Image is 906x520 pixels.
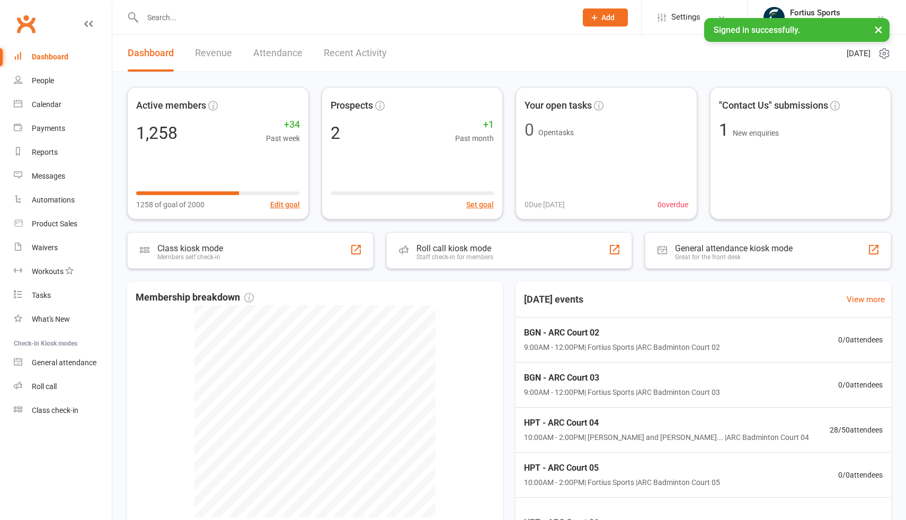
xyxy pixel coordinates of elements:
a: Class kiosk mode [14,399,112,422]
a: View more [847,293,885,306]
a: Dashboard [128,35,174,72]
span: 0 Due [DATE] [525,199,565,210]
button: Set goal [466,199,494,210]
a: Attendance [253,35,303,72]
span: Membership breakdown [136,290,254,305]
a: Roll call [14,375,112,399]
span: 9:00AM - 12:00PM | Fortius Sports | ARC Badminton Court 03 [524,386,720,398]
span: 0 / 0 attendees [838,379,883,391]
span: New enquiries [733,129,779,137]
div: Waivers [32,243,58,252]
img: thumb_image1743802567.png [763,7,785,28]
a: Workouts [14,260,112,284]
a: People [14,69,112,93]
span: BGN - ARC Court 03 [524,371,720,385]
span: [DATE] [847,47,871,60]
span: Open tasks [538,128,574,137]
span: Your open tasks [525,98,592,113]
a: Dashboard [14,45,112,69]
div: Fortius Sports [790,8,861,17]
span: 10:00AM - 2:00PM | Fortius Sports | ARC Badminton Court 05 [524,477,720,488]
div: Dashboard [32,52,68,61]
span: 1258 of goal of 2000 [136,199,205,210]
div: Roll call [32,382,57,391]
div: Workouts [32,267,64,276]
a: General attendance kiosk mode [14,351,112,375]
div: Payments [32,124,65,133]
span: Past month [455,133,494,144]
div: Roll call kiosk mode [416,243,493,253]
button: × [869,18,888,41]
span: Past week [266,133,300,144]
div: 1,258 [136,125,177,142]
span: "Contact Us" submissions [719,98,828,113]
h3: [DATE] events [516,290,592,309]
span: 0 / 0 attendees [838,469,883,481]
div: Tasks [32,291,51,299]
div: Product Sales [32,219,77,228]
span: 0 overdue [658,199,688,210]
button: Edit goal [270,199,300,210]
div: Members self check-in [157,253,223,261]
a: Payments [14,117,112,140]
a: Calendar [14,93,112,117]
div: 0 [525,121,534,138]
span: 1 [719,120,733,140]
span: Settings [671,5,700,29]
div: Reports [32,148,58,156]
span: +1 [455,117,494,133]
input: Search... [139,10,569,25]
div: Staff check-in for members [416,253,493,261]
a: Waivers [14,236,112,260]
div: Class check-in [32,406,78,415]
a: Revenue [195,35,232,72]
a: Automations [14,188,112,212]
div: General attendance kiosk mode [675,243,793,253]
a: Reports [14,140,112,164]
a: Product Sales [14,212,112,236]
div: Automations [32,196,75,204]
span: HPT - ARC Court 04 [524,416,809,430]
span: Active members [136,98,206,113]
span: +34 [266,117,300,133]
div: General attendance [32,358,96,367]
a: Messages [14,164,112,188]
a: Recent Activity [324,35,387,72]
span: Signed in successfully. [714,25,800,35]
span: 28 / 50 attendees [830,424,883,436]
div: 2 [331,125,340,142]
span: Prospects [331,98,373,113]
div: [GEOGRAPHIC_DATA] [790,17,861,27]
a: Tasks [14,284,112,307]
div: Messages [32,172,65,180]
div: People [32,76,54,85]
a: What's New [14,307,112,331]
button: Add [583,8,628,27]
span: 0 / 0 attendees [838,334,883,346]
div: Great for the front desk [675,253,793,261]
span: HPT - ARC Court 05 [524,461,720,475]
span: BGN - ARC Court 02 [524,326,720,340]
div: Class kiosk mode [157,243,223,253]
div: Calendar [32,100,61,109]
div: What's New [32,315,70,323]
span: 9:00AM - 12:00PM | Fortius Sports | ARC Badminton Court 02 [524,341,720,353]
a: Clubworx [13,11,39,37]
span: 10:00AM - 2:00PM | [PERSON_NAME] and [PERSON_NAME]... | ARC Badminton Court 04 [524,431,809,443]
span: Add [601,13,615,22]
